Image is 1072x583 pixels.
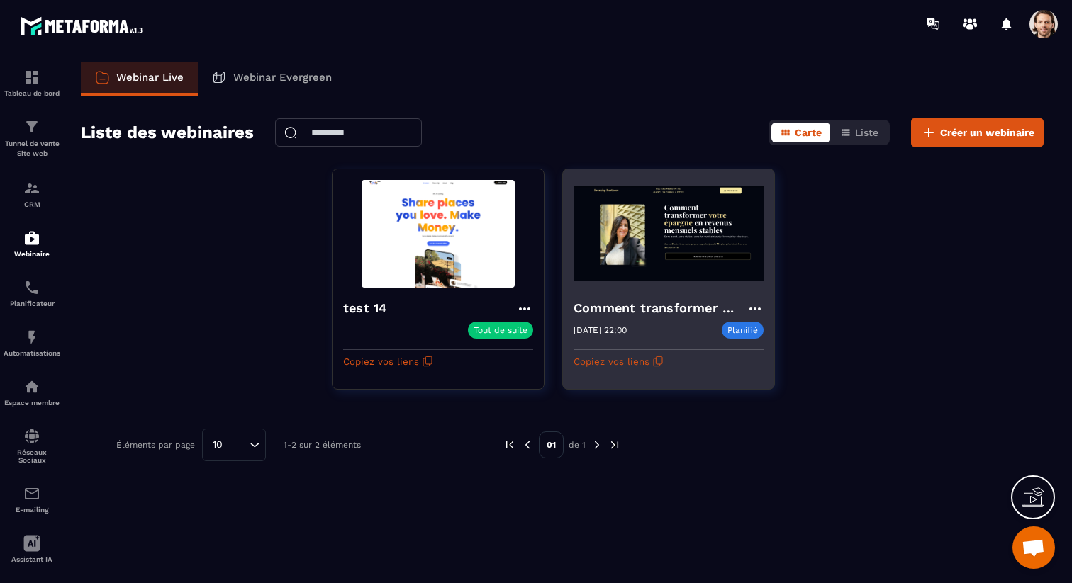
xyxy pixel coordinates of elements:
a: automationsautomationsAutomatisations [4,318,60,368]
span: 10 [208,437,228,453]
p: Automatisations [4,349,60,357]
img: logo [20,13,147,39]
span: Créer un webinaire [940,125,1034,140]
p: Webinar Evergreen [233,71,332,84]
div: Ouvrir le chat [1012,526,1055,569]
span: Liste [855,127,878,138]
img: social-network [23,428,40,445]
a: schedulerschedulerPlanificateur [4,268,60,318]
img: prev [521,438,534,451]
button: Carte [771,123,830,142]
p: Tunnel de vente Site web [4,139,60,159]
p: Éléments par page [116,440,195,450]
p: Webinaire [4,250,60,258]
p: Planifié [722,322,764,339]
button: Créer un webinaire [911,118,1044,147]
p: Tout de suite [474,325,527,335]
p: 1-2 sur 2 éléments [284,440,361,450]
a: social-networksocial-networkRéseaux Sociaux [4,417,60,475]
p: CRM [4,200,60,208]
p: Assistant IA [4,555,60,563]
button: Liste [832,123,887,142]
p: Réseaux Sociaux [4,448,60,464]
a: formationformationTunnel de vente Site web [4,108,60,169]
img: automations [23,329,40,346]
p: E-mailing [4,506,60,514]
a: emailemailE-mailing [4,475,60,524]
a: automationsautomationsEspace membre [4,368,60,417]
img: next [591,438,603,451]
p: Tableau de bord [4,89,60,97]
p: Planificateur [4,300,60,307]
img: formation [23,118,40,135]
img: formation [23,69,40,86]
img: formation [23,180,40,197]
p: de 1 [569,439,586,451]
span: Carte [795,127,822,138]
div: Search for option [202,429,266,461]
p: 01 [539,431,564,458]
input: Search for option [228,437,246,453]
img: scheduler [23,279,40,296]
a: formationformationTableau de bord [4,58,60,108]
p: Webinar Live [116,71,184,84]
h4: Comment transformer votre épargne en un revenus mensuels stables [574,298,747,318]
img: webinar-background [343,180,533,288]
p: [DATE] 22:00 [574,325,627,335]
img: prev [503,438,516,451]
img: next [608,438,621,451]
button: Copiez vos liens [574,350,664,373]
a: formationformationCRM [4,169,60,219]
img: webinar-background [574,180,764,288]
a: Assistant IA [4,524,60,574]
h2: Liste des webinaires [81,118,254,147]
img: automations [23,230,40,247]
button: Copiez vos liens [343,350,433,373]
p: Espace membre [4,399,60,407]
img: email [23,485,40,502]
a: automationsautomationsWebinaire [4,219,60,268]
a: Webinar Live [81,62,198,96]
h4: test 14 [343,298,393,318]
img: automations [23,378,40,395]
